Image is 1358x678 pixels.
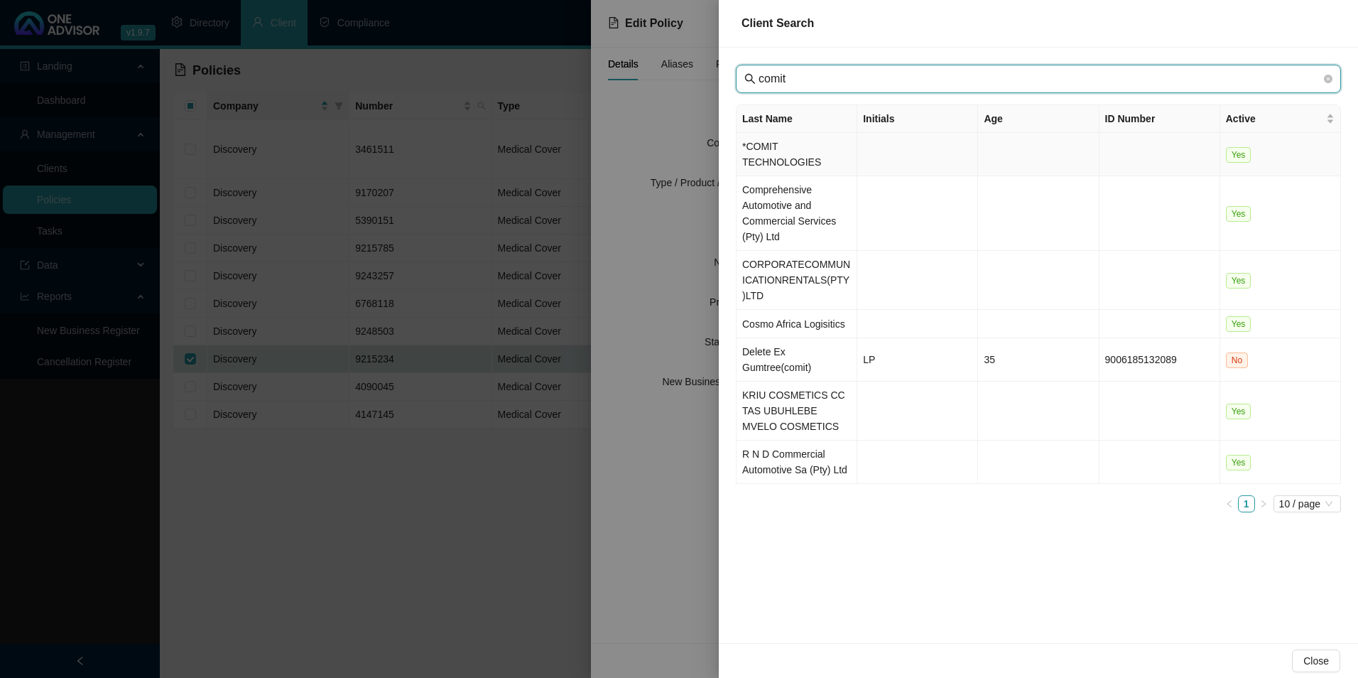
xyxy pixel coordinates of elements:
[1303,653,1329,669] span: Close
[1226,206,1251,222] span: Yes
[1226,353,1248,368] span: No
[737,441,857,484] td: R N D Commercial Automotive Sa (Pty) Ltd
[1324,75,1332,83] span: close-circle
[1221,495,1238,512] button: left
[1220,105,1341,133] th: Active
[1238,495,1255,512] li: 1
[759,70,1321,87] input: Last Name
[742,17,814,29] span: Client Search
[1292,650,1340,672] button: Close
[1255,495,1272,512] li: Next Page
[737,310,857,338] td: Cosmo Africa Logisitics
[1226,111,1323,127] span: Active
[1279,496,1335,512] span: 10 / page
[1226,273,1251,289] span: Yes
[1099,338,1220,382] td: 9006185132089
[857,105,978,133] th: Initials
[1324,72,1332,85] span: close-circle
[1221,495,1238,512] li: Previous Page
[1273,495,1341,512] div: Page Size
[737,251,857,310] td: CORPORATECOMMUNICATIONRENTALS(PTY)LTD
[1226,316,1251,332] span: Yes
[737,105,857,133] th: Last Name
[1226,404,1251,419] span: Yes
[1099,105,1220,133] th: ID Number
[978,105,1099,133] th: Age
[984,354,995,365] span: 35
[1259,500,1268,508] span: right
[1225,500,1234,508] span: left
[737,176,857,251] td: Comprehensive Automotive and Commercial Services (Pty) Ltd
[737,133,857,176] td: *COMIT TECHNOLOGIES
[737,338,857,382] td: Delete Ex Gumtree(comit)
[857,338,978,382] td: LP
[1226,147,1251,163] span: Yes
[744,73,756,85] span: search
[1239,496,1254,512] a: 1
[1255,495,1272,512] button: right
[737,382,857,441] td: KRIU COSMETICS CC TAS UBUHLEBE MVELO COSMETICS
[1226,455,1251,470] span: Yes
